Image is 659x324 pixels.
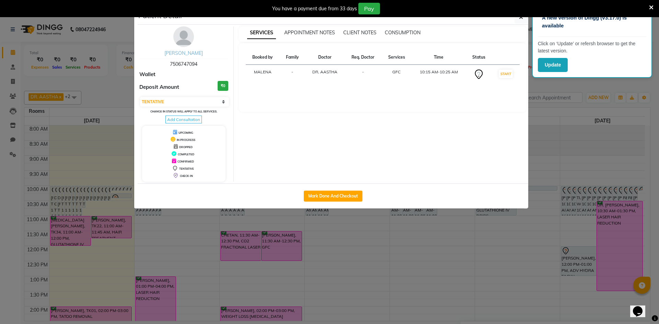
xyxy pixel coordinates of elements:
span: CLIENT NOTES [343,29,377,36]
span: 7506747094 [170,61,197,67]
span: DR. AASTHA [312,69,337,74]
button: Mark Done And Checkout [304,191,362,202]
th: Family [280,50,305,65]
th: Doctor [305,50,345,65]
span: SERVICES [247,27,276,39]
span: DROPPED [179,145,193,149]
p: A new version of Dingg (v3.17.0) is available [542,14,642,29]
th: Services [382,50,412,65]
span: Deposit Amount [139,83,179,91]
th: Status [466,50,492,65]
div: GFC [386,69,407,75]
span: Add Consultation [165,116,202,123]
th: Time [411,50,466,65]
button: Pay [358,3,380,14]
span: CHECK-IN [180,174,193,178]
h3: ₹0 [218,81,228,91]
span: CONSUMPTION [385,29,420,36]
span: Wallet [139,71,155,79]
td: - [280,65,305,84]
span: CONFIRMED [177,160,194,163]
small: Change in status will apply to all services. [150,110,217,113]
iframe: chat widget [630,297,652,317]
p: Click on ‘Update’ or refersh browser to get the latest version. [538,40,646,55]
span: UPCOMING [178,131,193,134]
img: avatar [173,26,194,47]
td: MALENA [246,65,280,84]
th: Booked by [246,50,280,65]
td: 10:15 AM-10:25 AM [411,65,466,84]
button: Update [538,58,568,72]
td: - [345,65,382,84]
button: START [499,70,513,78]
th: Req. Doctor [345,50,382,65]
div: You have a payment due from 33 days [272,5,357,12]
span: TENTATIVE [179,167,194,170]
span: IN PROGRESS [177,138,195,142]
span: COMPLETED [178,153,194,156]
span: APPOINTMENT NOTES [284,29,335,36]
a: [PERSON_NAME] [164,50,203,56]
